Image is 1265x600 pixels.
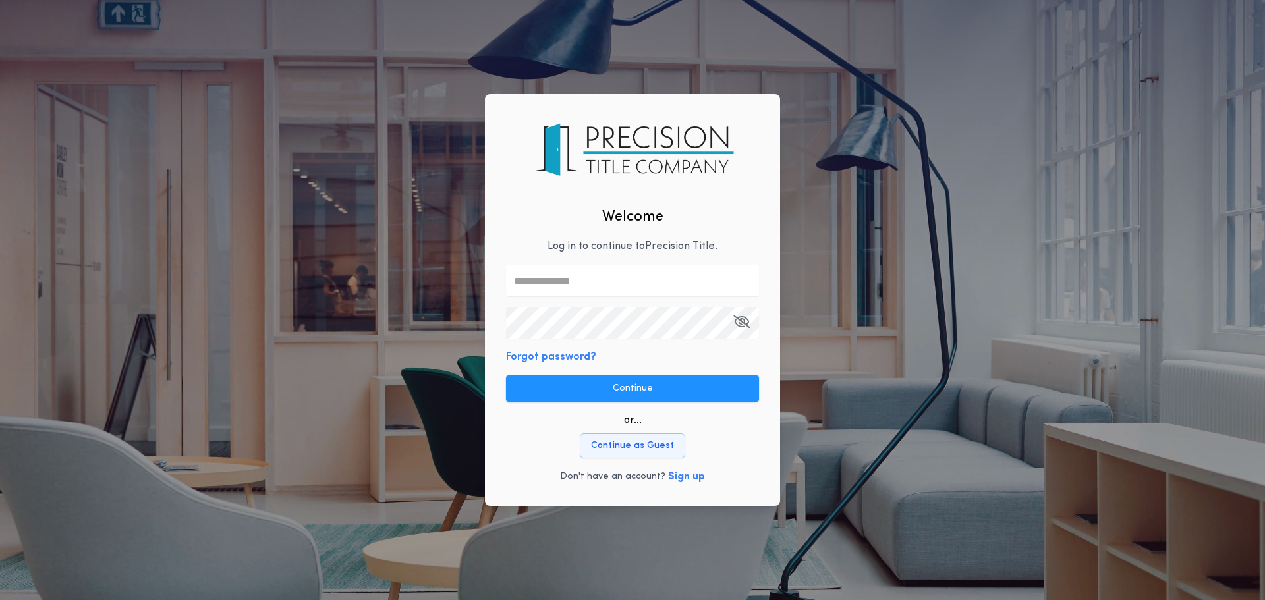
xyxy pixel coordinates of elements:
button: Continue as Guest [580,433,685,458]
img: logo [531,122,733,178]
p: Don't have an account? [560,470,665,483]
p: Log in to continue to Precision Title . [548,238,717,254]
button: Continue [506,375,759,402]
button: Sign up [668,469,705,485]
h2: Welcome [602,206,663,228]
p: or... [624,412,642,428]
button: Forgot password? [506,349,596,365]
